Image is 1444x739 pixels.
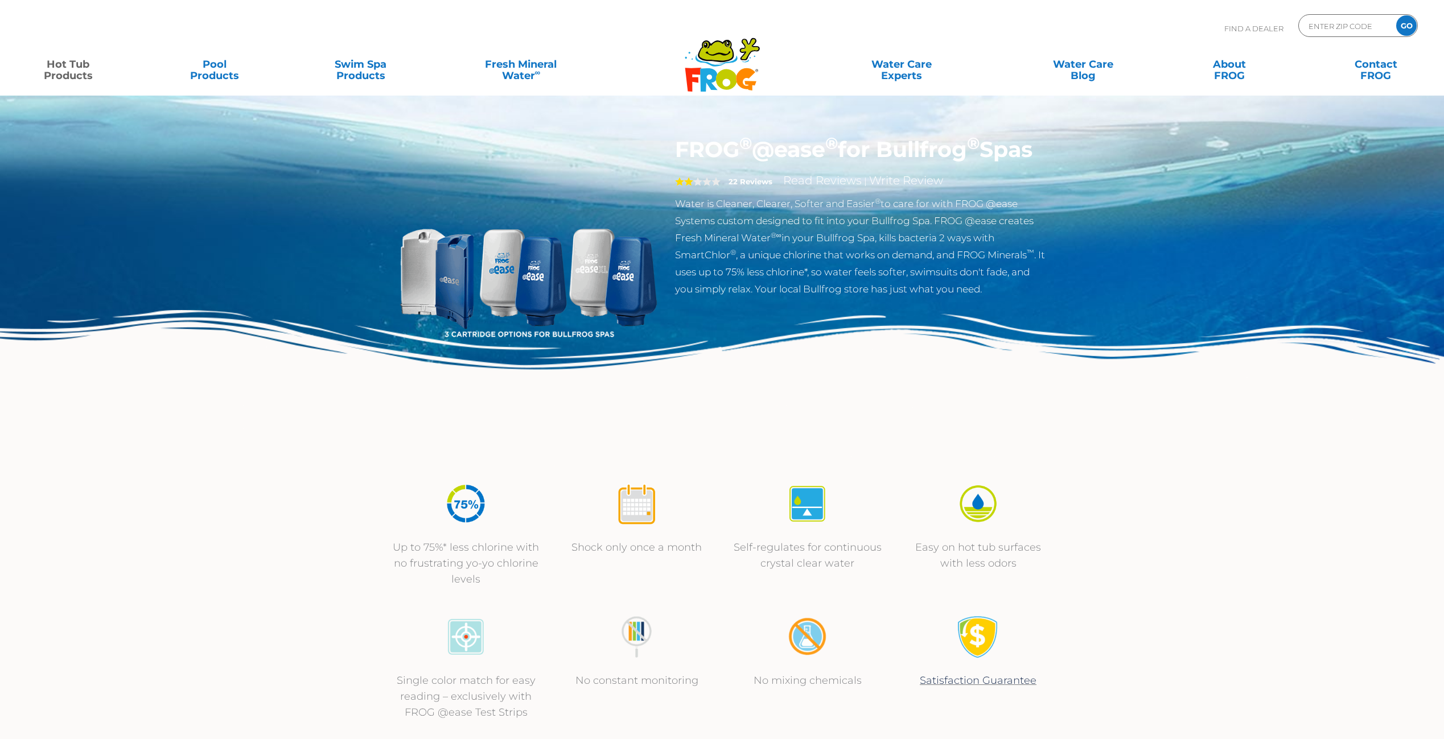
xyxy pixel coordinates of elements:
[809,53,994,76] a: Water CareExperts
[783,174,862,187] a: Read Reviews
[1027,53,1141,76] a: Water CareBlog
[967,133,980,153] sup: ®
[1396,15,1417,36] input: GO
[563,539,711,555] p: Shock only once a month
[864,176,867,187] span: |
[869,174,943,187] a: Write Review
[392,539,540,587] p: Up to 75%* less chlorine with no frustrating yo-yo chlorine levels
[678,23,766,92] img: Frog Products Logo
[445,482,487,525] img: icon-atease-75percent-less
[920,674,1036,687] a: Satisfaction Guarantee
[535,68,541,77] sup: ∞
[11,53,125,76] a: Hot TubProducts
[304,53,418,76] a: Swim SpaProducts
[1173,53,1286,76] a: AboutFROG
[734,672,882,688] p: No mixing chemicals
[771,231,781,240] sup: ®∞
[675,177,693,186] span: 2
[730,248,736,257] sup: ®
[1224,14,1283,43] p: Find A Dealer
[875,197,881,205] sup: ®
[1027,248,1034,257] sup: ™
[786,616,829,658] img: no-mixing1
[563,672,711,688] p: No constant monitoring
[450,53,592,76] a: Fresh MineralWater∞
[734,539,882,571] p: Self-regulates for continuous crystal clear water
[675,137,1047,163] h1: FROG @ease for Bullfrog Spas
[445,616,487,658] img: icon-atease-color-match
[158,53,271,76] a: PoolProducts
[615,616,658,658] img: no-constant-monitoring1
[825,133,838,153] sup: ®
[615,482,658,525] img: icon-atease-shock-once
[957,482,999,525] img: icon-atease-easy-on
[904,539,1052,571] p: Easy on hot tub surfaces with less odors
[1319,53,1433,76] a: ContactFROG
[729,177,772,186] strong: 22 Reviews
[739,133,752,153] sup: ®
[957,616,999,658] img: Satisfaction Guarantee Icon
[786,482,829,525] img: icon-atease-self-regulates
[398,137,659,397] img: bullfrog-product-hero.png
[392,672,540,720] p: Single color match for easy reading – exclusively with FROG @ease Test Strips
[675,195,1047,298] p: Water is Cleaner, Clearer, Softer and Easier to care for with FROG @ease Systems custom designed ...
